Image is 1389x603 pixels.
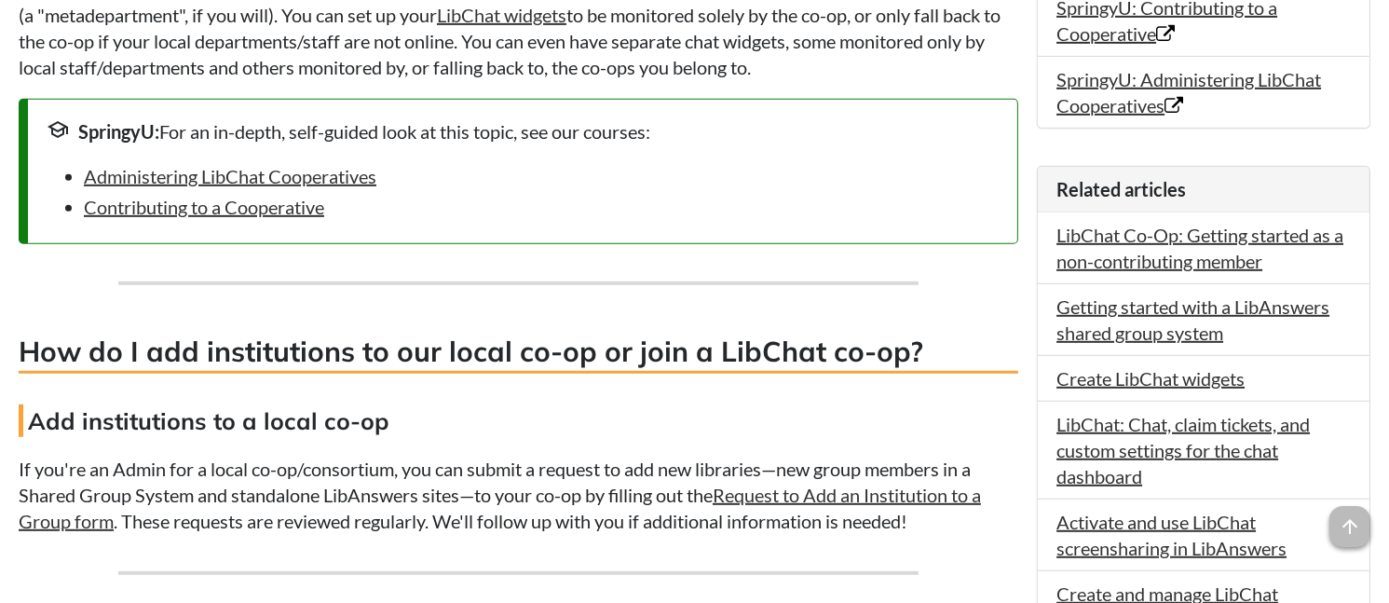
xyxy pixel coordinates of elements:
h3: How do I add institutions to our local co-op or join a LibChat co-op? [19,332,1018,374]
a: Getting started with a LibAnswers shared group system [1056,295,1329,344]
span: arrow_upward [1329,506,1370,547]
strong: SpringyU: [78,120,159,143]
a: Administering LibChat Cooperatives [84,165,376,187]
a: LibChat widgets [437,4,566,26]
h4: Add institutions to a local co-op [19,404,1018,437]
a: LibChat: Chat, claim tickets, and custom settings for the chat dashboard [1056,413,1310,487]
a: arrow_upward [1329,508,1370,530]
span: Related articles [1056,178,1186,200]
a: SpringyU: Administering LibChat Cooperatives [1056,68,1321,116]
span: school [47,118,69,141]
a: Activate and use LibChat screensharing in LibAnswers [1056,511,1287,559]
div: For an in-depth, self-guided look at this topic, see our courses: [47,118,999,144]
p: If you're an Admin for a local co-op/consortium, you can submit a request to add new libraries—ne... [19,456,1018,534]
a: Create LibChat widgets [1056,367,1245,390]
a: LibChat Co-Op: Getting started as a non-contributing member [1056,224,1343,272]
a: Contributing to a Cooperative [84,196,324,218]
